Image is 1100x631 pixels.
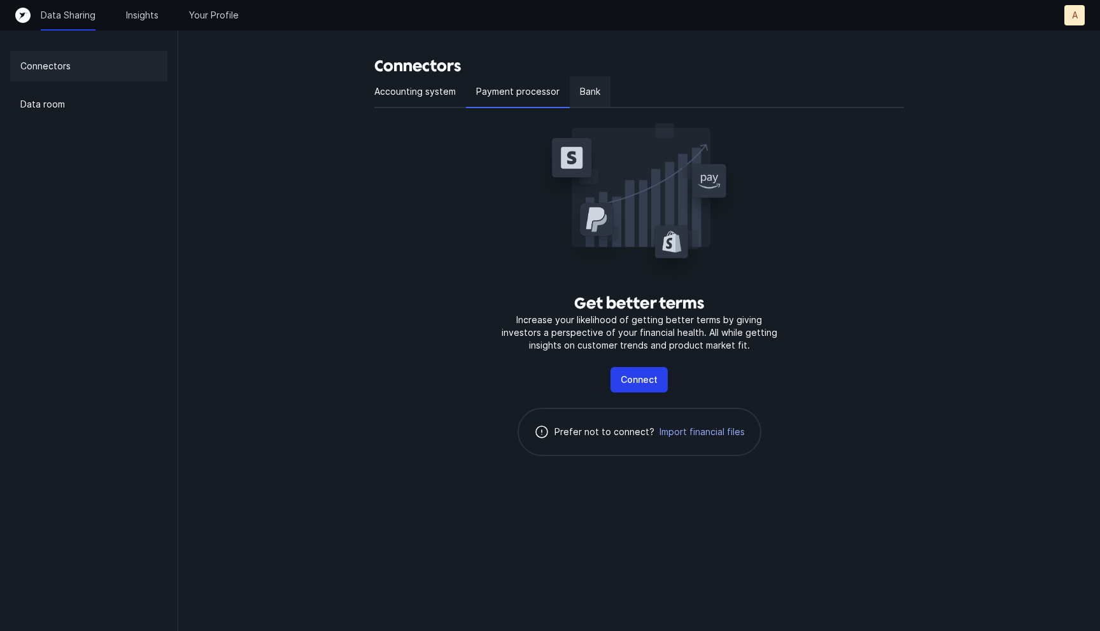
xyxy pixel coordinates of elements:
[20,59,71,74] p: Connectors
[10,89,167,120] a: Data room
[574,293,704,314] h3: Get better terms
[20,97,65,112] p: Data room
[621,372,658,387] p: Connect
[374,84,456,99] p: Accounting system
[554,424,654,440] p: Prefer not to connect?
[374,56,904,76] h3: Connectors
[580,84,600,99] p: Bank
[1072,9,1078,22] p: A
[189,9,239,22] a: Your Profile
[497,314,782,352] p: Increase your likelihood of getting better terms by giving investors a perspective of your financ...
[537,118,741,283] img: Get better terms
[126,9,159,22] a: Insights
[659,426,745,438] span: Import financial files
[476,84,560,99] p: Payment processor
[1064,5,1085,25] button: A
[41,9,95,22] a: Data Sharing
[610,367,668,392] button: Connect
[10,51,167,81] a: Connectors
